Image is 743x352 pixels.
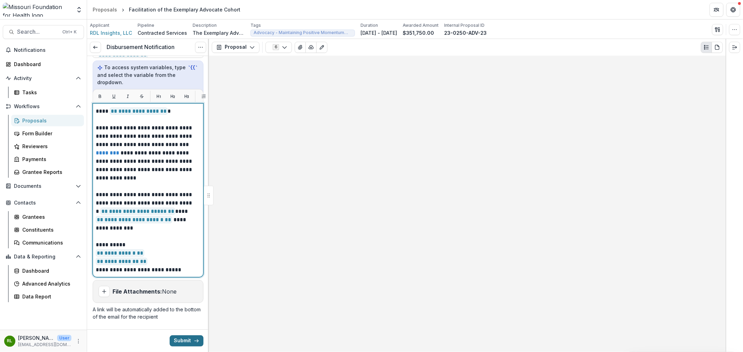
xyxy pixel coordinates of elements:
[14,47,81,53] span: Notifications
[444,22,485,29] p: Internal Proposal ID
[14,200,73,206] span: Contacts
[316,42,327,53] button: Edit as form
[153,91,164,102] button: H1
[18,334,54,342] p: [PERSON_NAME]
[14,75,73,81] span: Activity
[22,143,78,150] div: Reviewers
[3,197,84,208] button: Open Contacts
[193,29,245,37] p: The Exemplary Advocate Cohort (EAC) initiative is focused on building a coordinated field of heal...
[99,286,110,297] button: Add attachment
[74,337,83,345] button: More
[113,288,162,295] strong: File Attachments:
[90,5,243,15] nav: breadcrumb
[167,91,178,102] button: H2
[93,306,203,320] p: A link will be automatically added to the bottom of the email for the recipient
[701,42,712,53] button: Plaintext view
[726,3,740,17] button: Get Help
[3,251,84,262] button: Open Data & Reporting
[138,22,154,29] p: Pipeline
[170,335,203,346] button: Submit
[61,28,78,36] div: Ctrl + K
[11,291,84,302] a: Data Report
[11,87,84,98] a: Tasks
[444,29,487,37] p: 23-0250-ADV-23
[710,3,723,17] button: Partners
[3,25,84,39] button: Search...
[94,91,106,102] button: Bold
[3,58,84,70] a: Dashboard
[11,278,84,289] a: Advanced Analytics
[14,254,73,260] span: Data & Reporting
[17,29,58,35] span: Search...
[107,44,175,50] h3: Disbursement Notification
[361,22,378,29] p: Duration
[3,101,84,112] button: Open Workflows
[74,3,84,17] button: Open entity switcher
[22,293,78,300] div: Data Report
[93,6,117,13] div: Proposals
[90,22,109,29] p: Applicant
[729,42,740,53] button: Expand right
[90,29,132,37] a: RDL Insights, LLC
[129,6,240,13] div: Facilitation of the Exemplary Advocate Cohort
[3,3,71,17] img: Missouri Foundation for Health logo
[22,117,78,124] div: Proposals
[187,64,199,71] code: `{{`
[3,45,84,56] button: Notifications
[212,42,260,53] button: Proposal
[90,5,120,15] a: Proposals
[361,29,397,37] p: [DATE] - [DATE]
[11,153,84,165] a: Payments
[22,280,78,287] div: Advanced Analytics
[11,224,84,235] a: Constituents
[254,30,352,35] span: Advocacy - Maintaining Positive Momentum ([DATE]-[DATE]) - Exemplary Advocate Cohort ([DATE]-[DATE])
[11,265,84,277] a: Dashboard
[18,342,71,348] p: [EMAIL_ADDRESS][DOMAIN_NAME]
[265,42,292,53] button: 6
[14,104,73,110] span: Workflows
[138,29,187,37] p: Contracted Services
[108,91,119,102] button: Underline
[403,29,434,37] p: $351,750.00
[113,287,177,296] p: None
[11,166,84,178] a: Grantee Reports
[403,22,439,29] p: Awarded Amount
[14,183,73,189] span: Documents
[7,339,13,343] div: Rebekah Lerch
[198,91,209,102] button: List
[57,335,71,341] p: User
[3,181,84,192] button: Open Documents
[22,130,78,137] div: Form Builder
[3,73,84,84] button: Open Activity
[195,42,206,53] button: Options
[22,239,78,246] div: Communications
[11,211,84,223] a: Grantees
[22,267,78,274] div: Dashboard
[250,22,261,29] p: Tags
[193,22,217,29] p: Description
[712,42,723,53] button: PDF view
[122,91,133,102] button: Italic
[181,91,192,102] button: H3
[136,91,147,102] button: Strikethrough
[11,115,84,126] a: Proposals
[22,213,78,221] div: Grantees
[14,61,78,68] div: Dashboard
[11,237,84,248] a: Communications
[11,128,84,139] a: Form Builder
[22,226,78,233] div: Constituents
[97,64,199,86] p: To access system variables, type and select the variable from the dropdown.
[22,155,78,163] div: Payments
[22,89,78,96] div: Tasks
[295,42,306,53] button: View Attached Files
[22,168,78,176] div: Grantee Reports
[11,141,84,152] a: Reviewers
